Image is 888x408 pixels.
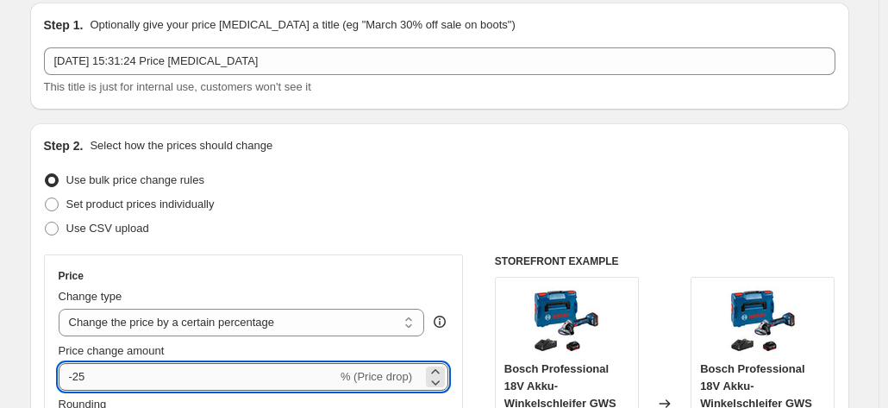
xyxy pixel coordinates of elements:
[59,269,84,283] h3: Price
[90,16,515,34] p: Optionally give your price [MEDICAL_DATA] a title (eg "March 30% off sale on boots")
[495,254,835,268] h6: STOREFRONT EXAMPLE
[44,80,311,93] span: This title is just for internal use, customers won't see it
[66,222,149,235] span: Use CSV upload
[59,363,337,391] input: -15
[44,47,835,75] input: 30% off holiday sale
[66,173,204,186] span: Use bulk price change rules
[44,16,84,34] h2: Step 1.
[59,290,122,303] span: Change type
[729,286,797,355] img: 71Il60YN6gL_80x.jpg
[532,286,601,355] img: 71Il60YN6gL_80x.jpg
[341,370,412,383] span: % (Price drop)
[44,137,84,154] h2: Step 2.
[431,313,448,330] div: help
[66,198,215,210] span: Set product prices individually
[59,344,165,357] span: Price change amount
[90,137,272,154] p: Select how the prices should change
